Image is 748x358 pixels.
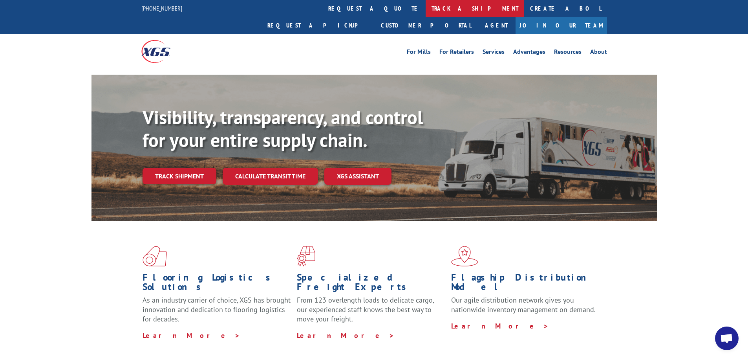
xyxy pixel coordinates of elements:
a: Learn More > [143,331,240,340]
img: xgs-icon-focused-on-flooring-red [297,246,315,266]
a: Agent [477,17,516,34]
a: For Retailers [439,49,474,57]
span: As an industry carrier of choice, XGS has brought innovation and dedication to flooring logistics... [143,296,291,323]
img: xgs-icon-flagship-distribution-model-red [451,246,478,266]
a: Request a pickup [262,17,375,34]
span: Our agile distribution network gives you nationwide inventory management on demand. [451,296,596,314]
a: Learn More > [451,321,549,330]
a: For Mills [407,49,431,57]
a: Services [483,49,505,57]
div: Open chat [715,327,739,350]
a: Resources [554,49,582,57]
b: Visibility, transparency, and control for your entire supply chain. [143,105,423,152]
p: From 123 overlength loads to delicate cargo, our experienced staff knows the best way to move you... [297,296,445,330]
img: xgs-icon-total-supply-chain-intelligence-red [143,246,167,266]
a: Track shipment [143,168,216,184]
h1: Specialized Freight Experts [297,273,445,296]
h1: Flooring Logistics Solutions [143,273,291,296]
h1: Flagship Distribution Model [451,273,600,296]
a: Learn More > [297,331,395,340]
a: XGS ASSISTANT [324,168,391,185]
a: Customer Portal [375,17,477,34]
a: About [590,49,607,57]
a: Advantages [513,49,545,57]
a: [PHONE_NUMBER] [141,4,182,12]
a: Calculate transit time [223,168,318,185]
a: Join Our Team [516,17,607,34]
